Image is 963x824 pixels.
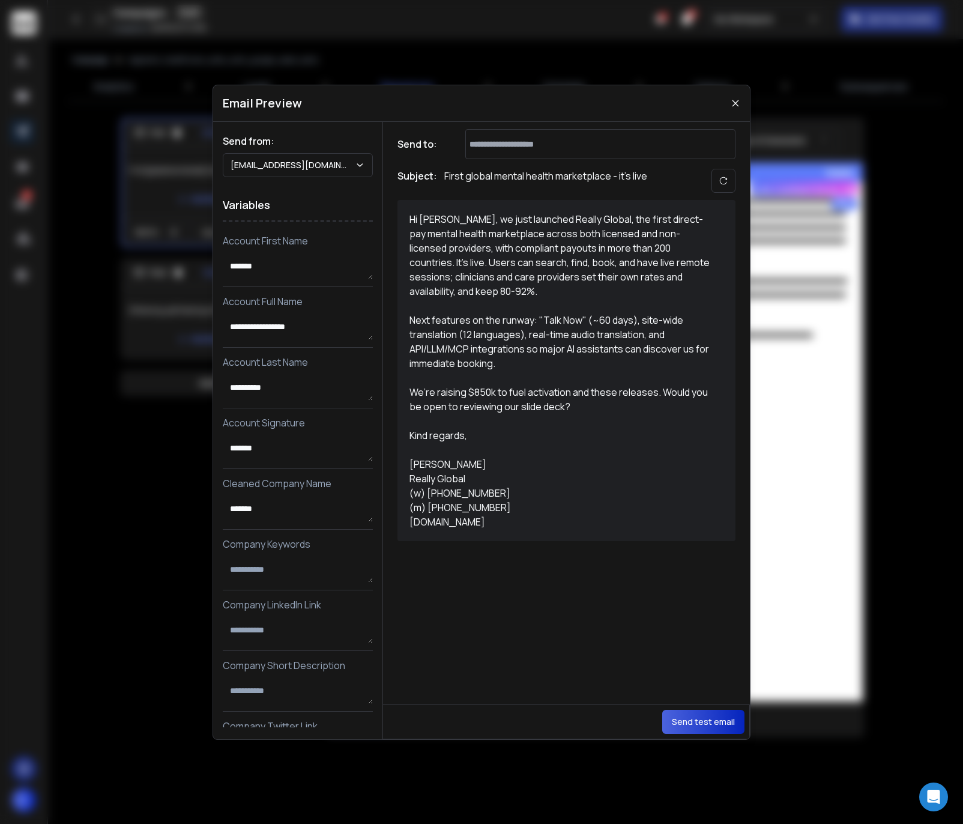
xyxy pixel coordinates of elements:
[223,476,373,491] p: Cleaned Company Name
[223,598,373,612] p: Company LinkedIn Link
[223,134,373,148] h1: Send from:
[223,234,373,248] p: Account First Name
[223,416,373,430] p: Account Signature
[223,95,302,112] h1: Email Preview
[444,169,647,193] p: First global mental health marketplace - it's live
[409,212,710,529] div: Hi [PERSON_NAME], we just launched Really Global, the first direct-pay mental health marketplace ...
[223,355,373,369] p: Account Last Name
[231,159,355,171] p: [EMAIL_ADDRESS][DOMAIN_NAME]
[397,137,445,151] h1: Send to:
[223,658,373,673] p: Company Short Description
[223,189,373,222] h1: Variables
[397,169,437,193] h1: Subject:
[223,294,373,309] p: Account Full Name
[223,537,373,551] p: Company Keywords
[662,710,744,734] button: Send test email
[919,783,948,811] div: Open Intercom Messenger
[223,719,373,733] p: Company Twitter Link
